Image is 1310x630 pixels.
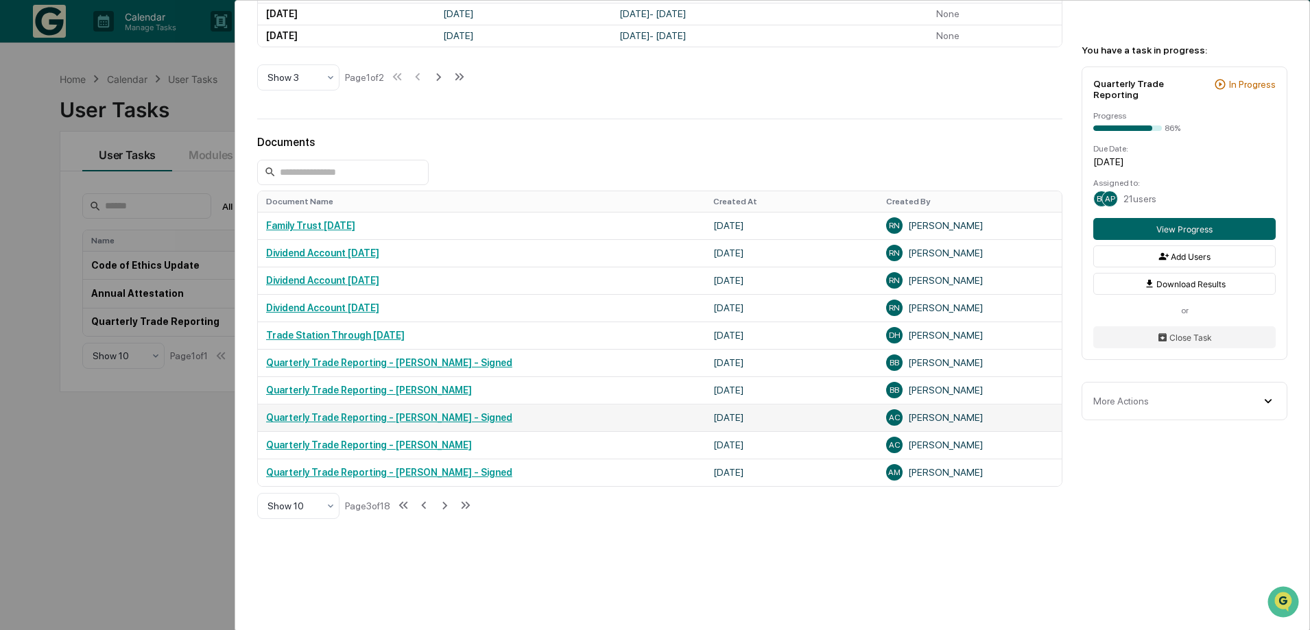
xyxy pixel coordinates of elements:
div: [PERSON_NAME] [886,217,1053,234]
div: [PERSON_NAME] [886,272,1053,289]
span: RN [889,221,900,230]
div: [PERSON_NAME] [886,354,1053,371]
div: [PERSON_NAME] [886,409,1053,426]
input: Clear [36,150,226,165]
td: [DATE] [435,3,612,25]
span: BB [1097,194,1106,204]
div: 🗄️ [99,262,110,273]
span: RN [889,303,900,313]
span: RN [889,276,900,285]
td: [DATE] [705,349,878,376]
td: [DATE] [705,294,878,322]
td: [DATE] [705,322,878,349]
a: 🗄️Attestations [94,255,176,280]
a: Powered byPylon [97,319,166,330]
span: DH [889,330,901,340]
div: More Actions [1093,396,1149,407]
iframe: Open customer support [1266,585,1303,622]
div: 86% [1165,123,1180,133]
div: [DATE] [1093,156,1276,167]
span: AC [889,413,901,422]
div: In Progress [1229,79,1276,90]
a: Dividend Account [DATE] [266,275,379,286]
div: Due Date: [1093,144,1276,154]
th: Created At [705,191,878,212]
a: Quarterly Trade Reporting - [PERSON_NAME] - Signed [266,412,512,423]
span: None [936,30,960,41]
div: or [1093,306,1276,315]
div: [PERSON_NAME] [886,327,1053,343]
a: Dividend Account [DATE] [266,247,379,258]
td: [DATE] [705,212,878,239]
td: [DATE] [705,459,878,486]
div: [PERSON_NAME] [886,382,1053,398]
td: [DATE] [705,431,878,459]
div: 🔎 [14,288,25,299]
button: View Progress [1093,218,1276,240]
div: 🖐️ [14,262,25,273]
a: 🖐️Preclearance [8,255,94,280]
a: Quarterly Trade Reporting - [PERSON_NAME] [266,385,472,396]
button: Add Users [1093,245,1276,267]
div: [PERSON_NAME] [886,245,1053,261]
td: [DATE] [258,3,435,25]
div: Page 3 of 18 [345,500,390,511]
div: You have a task in progress: [1082,45,1287,56]
div: Documents [257,136,1062,149]
span: BB [890,358,899,367]
span: Data Lookup [27,287,86,300]
td: [DATE] [435,25,612,47]
img: 1746055101610-c473b297-6a78-478c-a979-82029cc54cd1 [14,193,38,217]
span: Preclearance [27,261,88,274]
span: Attestations [113,261,170,274]
td: [DATE] [705,404,878,431]
span: AP [1105,194,1115,204]
th: Created By [878,191,1062,212]
button: Start new chat [233,197,250,213]
span: BB [890,385,899,395]
span: None [936,8,960,19]
a: Quarterly Trade Reporting - [PERSON_NAME] - Signed [266,357,512,368]
td: [DATE] - [DATE] [611,3,928,25]
img: Greenboard [14,75,41,103]
td: [DATE] [258,25,435,47]
button: Close Task [1093,326,1276,348]
div: Page 1 of 2 [345,72,384,83]
div: [PERSON_NAME] [886,437,1053,453]
span: AC [889,440,901,450]
div: [PERSON_NAME] [886,300,1053,316]
td: [DATE] [705,239,878,267]
a: Quarterly Trade Reporting - [PERSON_NAME] [266,439,472,450]
div: Start new chat [47,193,225,206]
div: [PERSON_NAME] [886,464,1053,481]
span: Pylon [136,320,166,330]
div: Progress [1093,111,1276,121]
td: [DATE] [705,267,878,294]
a: Quarterly Trade Reporting - [PERSON_NAME] - Signed [266,467,512,478]
a: Trade Station Through [DATE] [266,330,405,341]
div: Quarterly Trade Reporting [1093,78,1208,100]
a: Family Trust [DATE] [266,220,355,231]
a: 🔎Data Lookup [8,281,92,306]
a: Dividend Account [DATE] [266,302,379,313]
div: Assigned to: [1093,178,1276,188]
span: RN [889,248,900,258]
p: How can we help? [14,117,250,138]
span: 21 users [1123,193,1156,204]
td: [DATE] - [DATE] [611,25,928,47]
td: [DATE] [705,376,878,404]
button: Download Results [1093,273,1276,295]
th: Document Name [258,191,705,212]
div: We're available if you need us! [47,206,174,217]
span: AM [888,468,901,477]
